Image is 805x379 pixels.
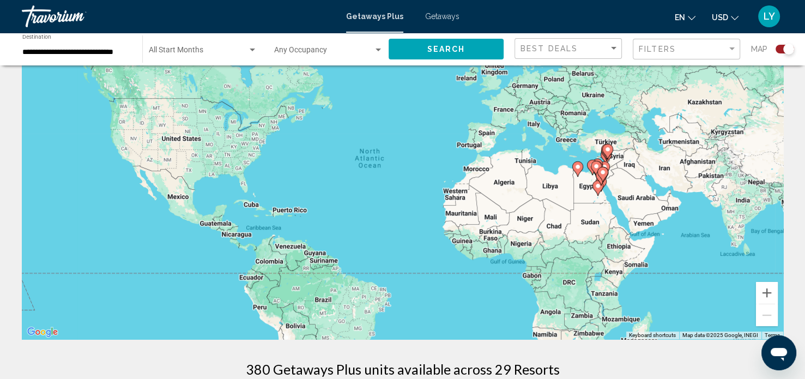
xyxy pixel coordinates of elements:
button: Search [389,39,504,59]
span: en [675,13,685,22]
button: Zoom out [756,304,778,326]
mat-select: Sort by [520,44,619,53]
a: Terms [765,332,780,338]
img: Google [25,325,60,339]
span: LY [764,11,775,22]
button: Keyboard shortcuts [629,332,676,339]
button: Change currency [712,9,739,25]
span: Map data ©2025 Google, INEGI [682,332,758,338]
a: Getaways [425,12,459,21]
a: Open this area in Google Maps (opens a new window) [25,325,60,339]
span: Filters [639,45,676,53]
h1: 380 Getaways Plus units available across 29 Resorts [246,361,560,377]
span: Map [751,41,767,57]
button: Filter [633,38,740,61]
span: Best Deals [520,44,578,53]
span: Search [427,45,465,54]
iframe: Button to launch messaging window [761,335,796,370]
button: User Menu [755,5,783,28]
span: USD [712,13,728,22]
a: Travorium [22,5,335,27]
button: Change language [675,9,695,25]
button: Zoom in [756,282,778,304]
a: Getaways Plus [346,12,403,21]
